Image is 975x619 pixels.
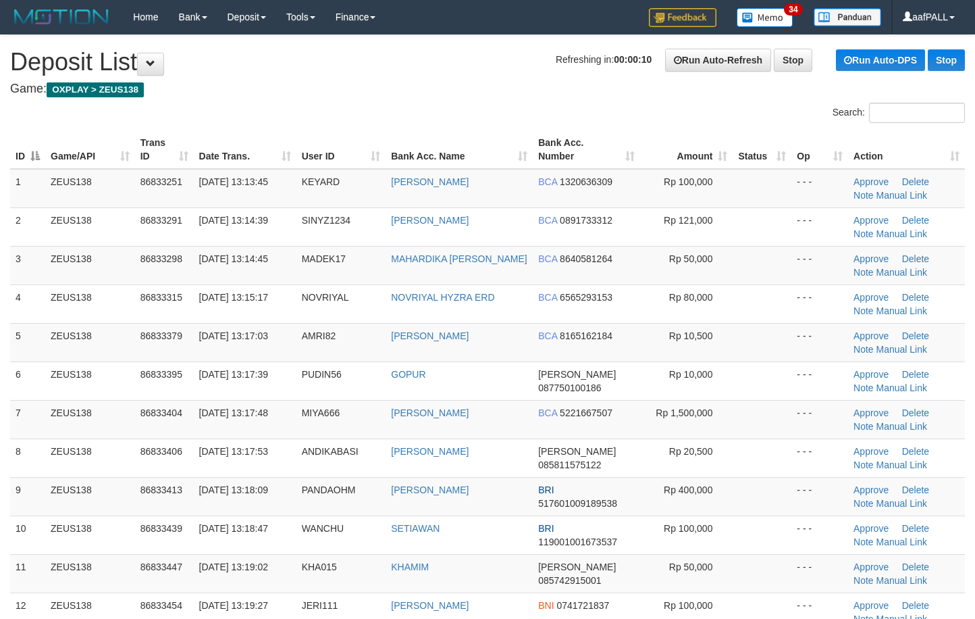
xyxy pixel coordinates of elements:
[902,292,929,303] a: Delete
[656,407,712,418] span: Rp 1,500,000
[199,176,268,187] span: [DATE] 13:13:45
[194,130,296,169] th: Date Trans.: activate to sort column ascending
[664,523,712,534] span: Rp 100,000
[538,460,601,470] span: Copy 085811575122 to clipboard
[45,169,135,208] td: ZEUS138
[199,523,268,534] span: [DATE] 13:18:47
[140,407,182,418] span: 86833404
[876,267,928,278] a: Manual Link
[902,407,929,418] a: Delete
[140,215,182,226] span: 86833291
[199,407,268,418] span: [DATE] 13:17:48
[199,600,268,611] span: [DATE] 13:19:27
[538,446,616,457] span: [PERSON_NAME]
[538,215,557,226] span: BCA
[199,253,268,264] span: [DATE] 13:14:45
[902,485,929,495] a: Delete
[391,215,469,226] a: [PERSON_NAME]
[140,562,182,572] span: 86833447
[302,292,349,303] span: NOVRIYAL
[538,369,616,380] span: [PERSON_NAME]
[560,330,612,341] span: Copy 8165162184 to clipboard
[538,485,554,495] span: BRI
[791,400,848,439] td: - - -
[302,446,359,457] span: ANDIKABASI
[140,292,182,303] span: 86833315
[391,292,494,303] a: NOVRIYAL HYZRA ERD
[296,130,386,169] th: User ID: activate to sort column ascending
[10,49,965,76] h1: Deposit List
[10,207,45,246] td: 2
[45,284,135,323] td: ZEUS138
[199,330,268,341] span: [DATE] 13:17:03
[302,215,350,226] span: SINYZ1234
[876,498,928,509] a: Manual Link
[876,421,928,432] a: Manual Link
[791,246,848,284] td: - - -
[737,8,793,27] img: Button%20Memo.svg
[538,537,617,547] span: Copy 119001001673537 to clipboard
[560,253,612,264] span: Copy 8640581264 to clipboard
[140,446,182,457] span: 86833406
[538,407,557,418] span: BCA
[199,292,268,303] span: [DATE] 13:15:17
[391,446,469,457] a: [PERSON_NAME]
[47,82,144,97] span: OXPLAY > ZEUS138
[853,498,874,509] a: Note
[902,523,929,534] a: Delete
[560,407,612,418] span: Copy 5221667507 to clipboard
[10,82,965,96] h4: Game:
[386,130,533,169] th: Bank Acc. Name: activate to sort column ascending
[853,446,889,457] a: Approve
[45,477,135,516] td: ZEUS138
[45,130,135,169] th: Game/API: activate to sort column ascending
[664,215,712,226] span: Rp 121,000
[614,54,652,65] strong: 00:00:10
[10,477,45,516] td: 9
[853,176,889,187] a: Approve
[791,284,848,323] td: - - -
[538,382,601,393] span: Copy 087750100186 to clipboard
[853,382,874,393] a: Note
[791,516,848,554] td: - - -
[836,49,925,71] a: Run Auto-DPS
[928,49,965,71] a: Stop
[391,523,440,534] a: SETIAWAN
[853,460,874,470] a: Note
[302,485,356,495] span: PANDAOHM
[391,176,469,187] a: [PERSON_NAME]
[556,600,609,611] span: Copy 0741721837 to clipboard
[902,369,929,380] a: Delete
[848,130,965,169] th: Action: activate to sort column ascending
[391,253,527,264] a: MAHARDIKA [PERSON_NAME]
[876,344,928,355] a: Manual Link
[140,600,182,611] span: 86833454
[876,382,928,393] a: Manual Link
[853,215,889,226] a: Approve
[302,562,337,572] span: KHA015
[853,292,889,303] a: Approve
[391,485,469,495] a: [PERSON_NAME]
[853,253,889,264] a: Approve
[876,190,928,201] a: Manual Link
[199,446,268,457] span: [DATE] 13:17:53
[664,600,712,611] span: Rp 100,000
[199,369,268,380] span: [DATE] 13:17:39
[391,600,469,611] a: [PERSON_NAME]
[853,305,874,316] a: Note
[10,246,45,284] td: 3
[538,330,557,341] span: BCA
[45,246,135,284] td: ZEUS138
[853,330,889,341] a: Approve
[669,562,713,572] span: Rp 50,000
[853,369,889,380] a: Approve
[853,228,874,239] a: Note
[853,600,889,611] a: Approve
[538,498,617,509] span: Copy 517601009189538 to clipboard
[391,407,469,418] a: [PERSON_NAME]
[814,8,881,26] img: panduan.png
[853,575,874,586] a: Note
[199,215,268,226] span: [DATE] 13:14:39
[560,215,612,226] span: Copy 0891733312 to clipboard
[853,421,874,432] a: Note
